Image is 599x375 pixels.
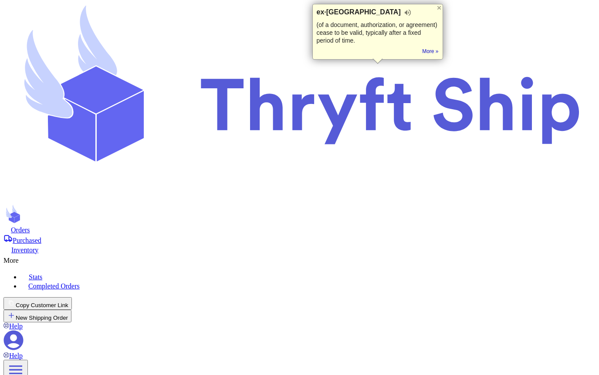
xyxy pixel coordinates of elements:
button: Copy Customer Link [3,297,72,310]
a: Completed Orders [21,281,596,290]
a: Help [3,352,23,359]
div: More [3,254,596,265]
a: Stats [21,271,596,281]
span: Help [9,322,23,330]
a: Orders [3,225,596,234]
a: Purchased [3,234,596,244]
span: Help [9,352,23,359]
a: Help [3,322,23,330]
a: Inventory [3,244,596,254]
button: New Shipping Order [3,310,71,322]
